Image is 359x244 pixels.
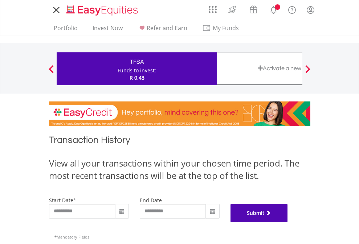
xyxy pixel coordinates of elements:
[301,69,315,76] button: Next
[44,69,58,76] button: Previous
[61,57,213,67] div: TFSA
[49,133,310,150] h1: Transaction History
[147,24,187,32] span: Refer and Earn
[264,2,283,16] a: Notifications
[54,234,89,240] span: Mandatory Fields
[51,24,81,36] a: Portfolio
[243,2,264,15] a: Vouchers
[118,67,156,74] div: Funds to invest:
[226,4,238,15] img: thrive-v2.svg
[283,2,301,16] a: FAQ's and Support
[90,24,126,36] a: Invest Now
[64,2,141,16] a: Home page
[140,197,162,204] label: end date
[135,24,190,36] a: Refer and Earn
[130,74,144,81] span: R 0.43
[248,4,260,15] img: vouchers-v2.svg
[301,2,320,18] a: My Profile
[49,197,73,204] label: start date
[65,4,141,16] img: EasyEquities_Logo.png
[209,5,217,13] img: grid-menu-icon.svg
[202,23,250,33] span: My Funds
[49,157,310,182] div: View all your transactions within your chosen time period. The most recent transactions will be a...
[49,101,310,126] img: EasyCredit Promotion Banner
[204,2,221,13] a: AppsGrid
[231,204,288,222] button: Submit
